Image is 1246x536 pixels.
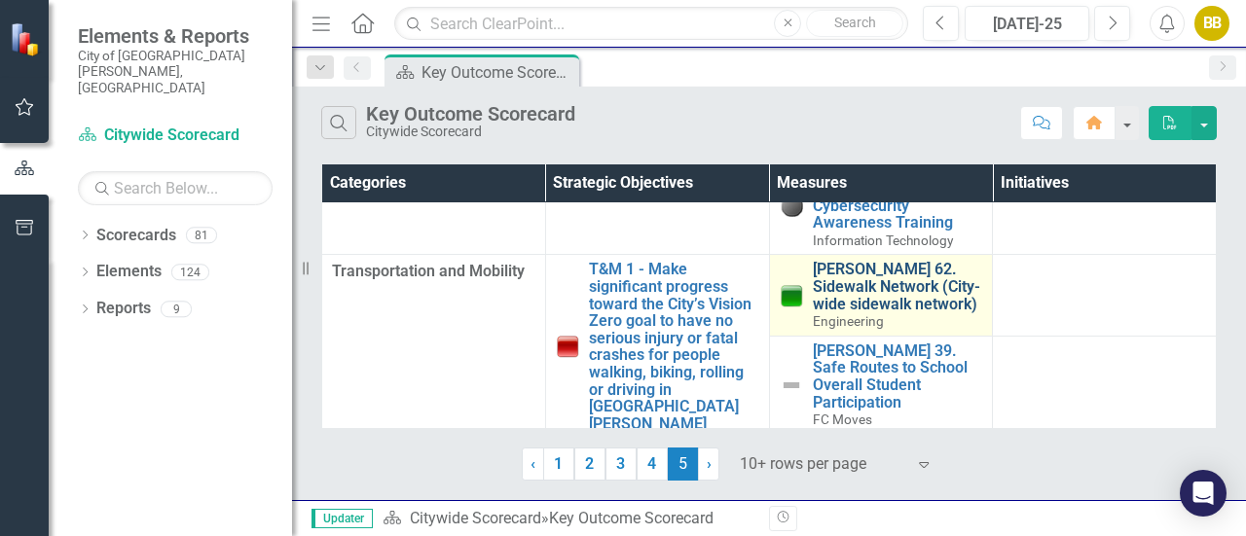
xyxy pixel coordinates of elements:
td: Double-Click to Edit Right Click for Context Menu [769,255,993,336]
a: 3 [605,447,637,481]
div: Key Outcome Scorecard [366,103,575,125]
button: Search [806,10,903,37]
span: Updater [311,509,373,528]
span: Transportation and Mobility [332,261,535,283]
div: Open Intercom Messenger [1180,470,1227,517]
img: ClearPoint Strategy [10,21,44,55]
div: 124 [171,264,209,280]
div: 9 [161,301,192,317]
a: Scorecards [96,225,176,247]
a: Citywide Scorecard [410,509,541,527]
input: Search ClearPoint... [394,7,908,41]
a: [PERSON_NAME] 62. Sidewalk Network (City-wide sidewalk network) [813,261,983,312]
span: Search [834,15,876,30]
span: 5 [668,447,699,481]
a: Elements [96,261,162,283]
img: Below Plan [556,335,579,358]
span: FC Moves [813,411,872,427]
div: » [383,508,754,530]
a: [PERSON_NAME] 39. Safe Routes to School Overall Student Participation [813,342,983,411]
a: 1 [543,447,574,481]
span: Elements & Reports [78,24,273,48]
div: 81 [186,227,217,243]
div: [DATE]-25 [971,13,1082,36]
input: Search Below... [78,171,273,205]
span: Information Technology [813,232,953,248]
a: T&M 1 - Make significant progress toward the City’s Vision Zero goal to have no serious injury or... [589,261,759,432]
button: [DATE]-25 [965,6,1089,41]
span: ‹ [531,454,535,473]
div: Key Outcome Scorecard [421,60,574,85]
td: Double-Click to Edit Right Click for Context Menu [769,336,993,434]
button: BB [1194,6,1229,41]
small: City of [GEOGRAPHIC_DATA][PERSON_NAME], [GEOGRAPHIC_DATA] [78,48,273,95]
div: Key Outcome Scorecard [549,509,714,527]
a: 4 [637,447,668,481]
span: Engineering [813,313,884,329]
img: Not Defined [780,374,803,397]
img: No Information [780,194,803,217]
div: Citywide Scorecard [366,125,575,139]
a: Citywide Scorecard [78,125,273,147]
img: On Target [780,284,803,307]
a: Reports [96,298,151,320]
td: Double-Click to Edit Right Click for Context Menu [769,157,993,255]
a: 2 [574,447,605,481]
span: › [707,454,712,473]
